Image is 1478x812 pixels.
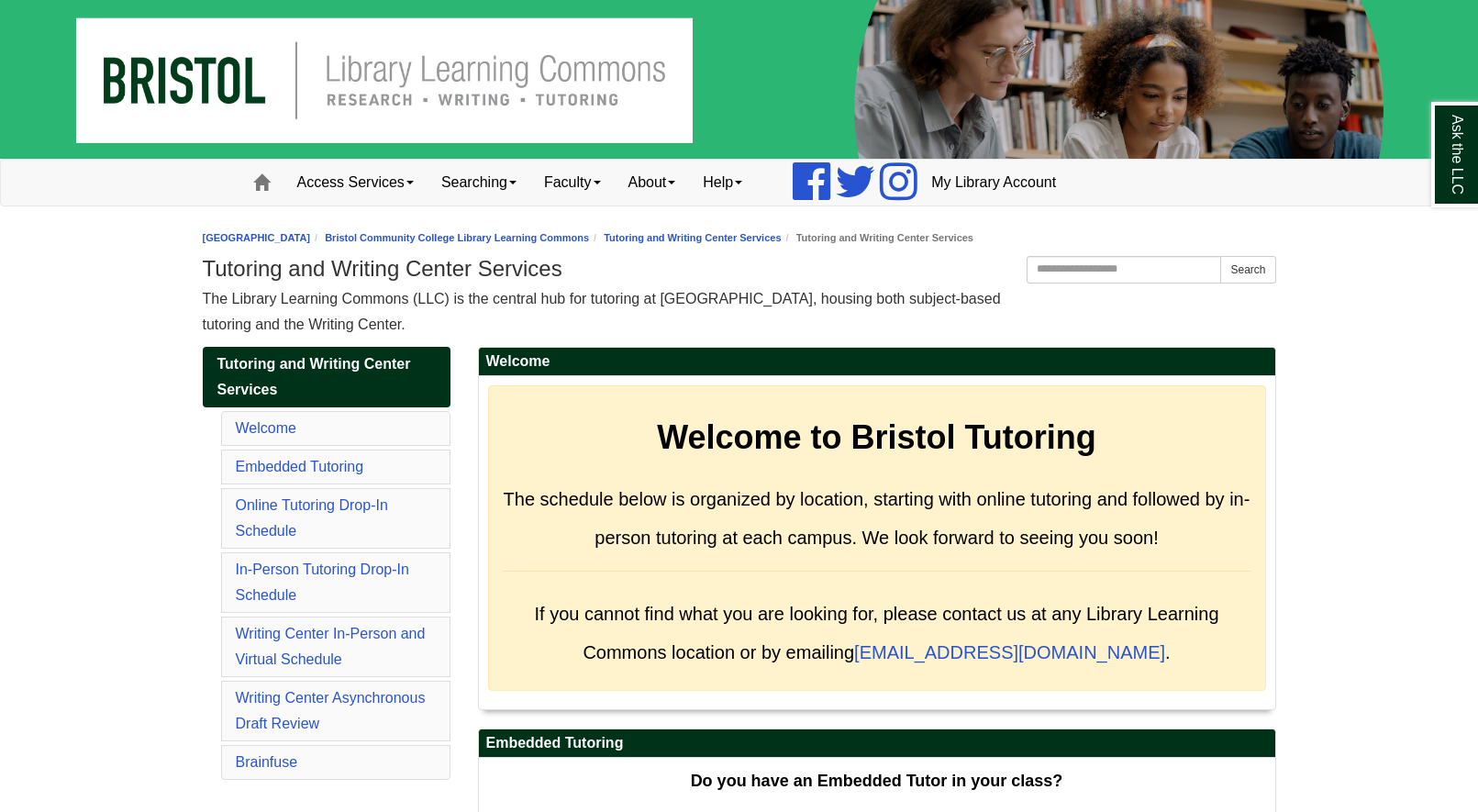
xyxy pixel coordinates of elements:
[236,562,409,603] a: In-Person Tutoring Drop-In Schedule
[236,626,426,667] a: Writing Center In-Person and Virtual Schedule
[615,160,690,206] a: About
[479,729,1275,758] h2: Embedded Tutoring
[203,232,311,243] a: [GEOGRAPHIC_DATA]
[236,754,298,770] a: Brainfuse
[689,160,756,206] a: Help
[236,690,426,731] a: Writing Center Asynchronous Draft Review
[203,347,450,407] a: Tutoring and Writing Center Services
[428,160,530,206] a: Searching
[203,291,1001,332] span: The Library Learning Commons (LLC) is the central hub for tutoring at [GEOGRAPHIC_DATA], housing ...
[691,772,1063,790] strong: Do you have an Embedded Tutor in your class?
[1220,256,1275,284] button: Search
[236,420,296,436] a: Welcome
[530,160,615,206] a: Faculty
[917,160,1070,206] a: My Library Account
[217,356,411,397] span: Tutoring and Writing Center Services
[604,232,781,243] a: Tutoring and Writing Center Services
[854,642,1165,662] a: [EMAIL_ADDRESS][DOMAIN_NAME]
[534,604,1218,662] span: If you cannot find what you are looking for, please contact us at any Library Learning Commons lo...
[203,229,1276,247] nav: breadcrumb
[657,418,1096,456] strong: Welcome to Bristol Tutoring
[236,459,364,474] a: Embedded Tutoring
[479,348,1275,376] h2: Welcome
[236,497,388,539] a: Online Tutoring Drop-In Schedule
[203,256,1276,282] h1: Tutoring and Writing Center Services
[782,229,973,247] li: Tutoring and Writing Center Services
[283,160,428,206] a: Access Services
[325,232,589,243] a: Bristol Community College Library Learning Commons
[504,489,1250,548] span: The schedule below is organized by location, starting with online tutoring and followed by in-per...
